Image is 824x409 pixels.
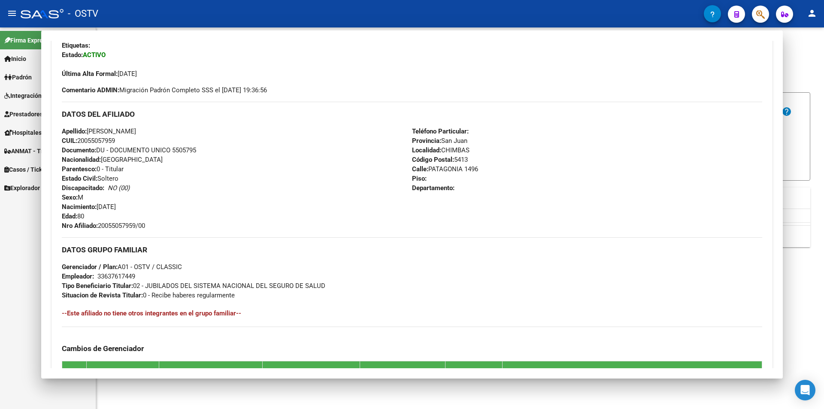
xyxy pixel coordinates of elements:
[62,165,97,173] strong: Parentesco:
[62,291,143,299] strong: Situacion de Revista Titular:
[62,212,84,220] span: 80
[412,165,478,173] span: PATAGONIA 1496
[62,156,163,164] span: [GEOGRAPHIC_DATA]
[62,127,136,135] span: [PERSON_NAME]
[62,165,124,173] span: 0 - Titular
[412,175,427,182] strong: Piso:
[412,156,454,164] strong: Código Postal:
[108,184,130,192] i: NO (00)
[412,146,470,154] span: CHIMBAS
[62,109,762,119] h3: DATOS DEL AFILIADO
[62,291,235,299] span: 0 - Recibe haberes regularmente
[62,175,118,182] span: Soltero
[4,54,26,64] span: Inicio
[62,146,196,154] span: DU - DOCUMENTO UNICO 5505795
[62,194,78,201] strong: Sexo:
[62,361,87,381] th: Id
[83,51,106,59] strong: ACTIVO
[62,222,145,230] span: 20055057959/00
[62,344,762,353] h3: Cambios de Gerenciador
[62,212,77,220] strong: Edad:
[62,184,104,192] strong: Discapacitado:
[412,165,428,173] strong: Calle:
[4,91,84,100] span: Integración (discapacidad)
[4,109,82,119] span: Prestadores / Proveedores
[62,263,182,271] span: A01 - OSTV / CLASSIC
[159,361,262,381] th: Gerenciador / Plan Anterior
[62,42,90,49] strong: Etiquetas:
[502,361,762,381] th: Creado Por
[62,282,325,290] span: 02 - JUBILADOS DEL SISTEMA NACIONAL DEL SEGURO DE SALUD
[62,203,97,211] strong: Nacimiento:
[62,137,115,145] span: 20055057959
[62,203,116,211] span: [DATE]
[807,8,817,18] mat-icon: person
[782,106,792,117] mat-icon: help
[4,36,49,45] span: Firma Express
[87,361,159,381] th: Fecha Movimiento
[62,263,118,271] strong: Gerenciador / Plan:
[62,309,762,318] h4: --Este afiliado no tiene otros integrantes en el grupo familiar--
[445,361,502,381] th: Fecha Creado
[795,380,815,400] div: Open Intercom Messenger
[412,137,467,145] span: San Juan
[62,85,267,95] span: Migración Padrón Completo SSS el [DATE] 19:36:56
[62,70,137,78] span: [DATE]
[97,272,135,281] div: 33637617449
[62,70,118,78] strong: Última Alta Formal:
[68,4,98,23] span: - OSTV
[4,183,73,193] span: Explorador de Archivos
[360,361,445,381] th: Motivo
[62,175,97,182] strong: Estado Civil:
[62,86,119,94] strong: Comentario ADMIN:
[62,137,77,145] strong: CUIL:
[4,73,32,82] span: Padrón
[4,128,67,137] span: Hospitales Públicos
[412,137,441,145] strong: Provincia:
[412,184,454,192] strong: Departamento:
[62,156,101,164] strong: Nacionalidad:
[62,245,762,254] h3: DATOS GRUPO FAMILIAR
[412,127,469,135] strong: Teléfono Particular:
[62,282,133,290] strong: Tipo Beneficiario Titular:
[62,51,83,59] strong: Estado:
[62,222,98,230] strong: Nro Afiliado:
[62,194,83,201] span: M
[262,361,360,381] th: Gerenciador / Plan Nuevo
[62,273,94,280] strong: Empleador:
[4,146,72,156] span: ANMAT - Trazabilidad
[7,8,17,18] mat-icon: menu
[412,156,468,164] span: 5413
[412,146,441,154] strong: Localidad:
[4,165,51,174] span: Casos / Tickets
[62,127,87,135] strong: Apellido:
[62,146,96,154] strong: Documento:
